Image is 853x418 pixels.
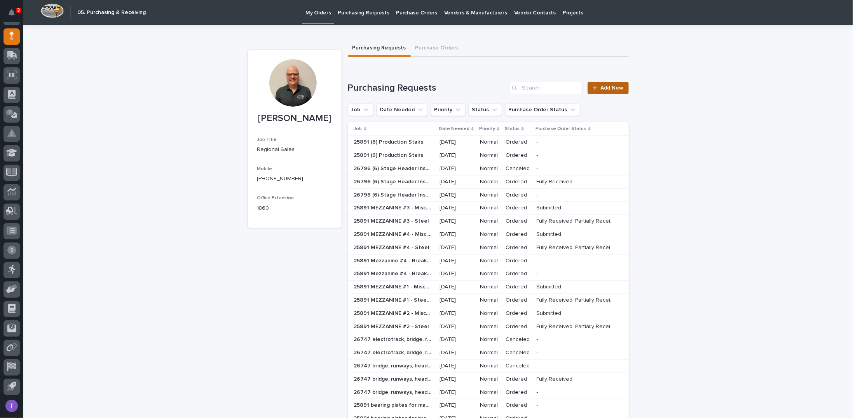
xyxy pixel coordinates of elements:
[257,196,294,200] span: Office Extension
[480,389,499,396] p: Normal
[354,322,431,330] p: 25891 MEZZANINE #2 - Steel
[440,284,474,290] p: [DATE]
[506,218,530,225] p: Ordered
[506,363,530,369] p: Canceled
[354,309,433,317] p: 25891 MEZZANINE #2 - Miscellaneous hardware and materials
[480,179,499,185] p: Normal
[506,284,530,290] p: Ordered
[537,388,540,396] p: -
[354,374,433,383] p: 26747 bridge, runways, headers, Electrotrack
[354,400,433,409] p: 25891 bearing plates for masonry wall
[537,348,540,356] p: -
[440,165,474,172] p: [DATE]
[354,203,433,211] p: 25891 MEZZANINE #3 - Misc. Hardware
[348,372,629,386] tr: 26747 bridge, runways, headers, Electrotrack26747 bridge, runways, headers, Electrotrack [DATE]No...
[440,350,474,356] p: [DATE]
[354,348,433,356] p: 26747 electrotrack, bridge, runways and headers
[348,104,373,116] button: Job
[480,402,499,409] p: Normal
[440,258,474,264] p: [DATE]
[440,244,474,251] p: [DATE]
[601,85,624,91] span: Add New
[354,361,433,369] p: 26747 bridge, runways, headers, Electrotrack
[506,231,530,238] p: Ordered
[440,270,474,277] p: [DATE]
[348,136,629,149] tr: 25891 (6) Production Stairs25891 (6) Production Stairs [DATE]NormalOrdered--
[469,104,502,116] button: Status
[348,281,629,294] tr: 25891 MEZZANINE #1 - Miscellaneous hardware and materials25891 MEZZANINE #1 - Miscellaneous hardw...
[348,149,629,162] tr: 25891 (6) Production Stairs25891 (6) Production Stairs [DATE]NormalOrdered--
[537,322,616,330] p: Fully Received, Partially Received
[537,230,563,238] p: Submitted
[480,192,499,198] p: Normal
[480,376,499,383] p: Normal
[480,205,499,211] p: Normal
[505,125,520,133] p: Status
[348,162,629,175] tr: 26796 (6) Stage Header Installation26796 (6) Stage Header Installation [DATE]NormalCanceled--
[480,270,499,277] p: Normal
[354,256,433,264] p: 25891 Mezzanine #4 - Breakroom Switchback Stairs
[506,323,530,330] p: Ordered
[440,376,474,383] p: [DATE]
[440,297,474,304] p: [DATE]
[348,333,629,346] tr: 26747 electrotrack, bridge, runways and headers26747 electrotrack, bridge, runways and headers [D...
[10,9,20,22] div: Notifications3
[440,205,474,211] p: [DATE]
[480,310,499,317] p: Normal
[440,402,474,409] p: [DATE]
[354,269,433,277] p: 25891 Mezzanine #4 - Breakroom Switchback Stairs
[480,297,499,304] p: Normal
[480,284,499,290] p: Normal
[509,82,583,94] input: Search
[480,139,499,146] p: Normal
[537,269,540,277] p: -
[41,4,64,18] img: Workspace Logo
[506,389,530,396] p: Ordered
[348,267,629,281] tr: 25891 Mezzanine #4 - Breakroom Switchback Stairs25891 Mezzanine #4 - Breakroom Switchback Stairs ...
[354,295,433,304] p: 25891 MEZZANINE #1 - Steel materials
[348,215,629,228] tr: 25891 MEZZANINE #3 - Steel25891 MEZZANINE #3 - Steel [DATE]NormalOrderedFully Received, Partially...
[348,254,629,267] tr: 25891 Mezzanine #4 - Breakroom Switchback Stairs25891 Mezzanine #4 - Breakroom Switchback Stairs ...
[354,282,433,290] p: 25891 MEZZANINE #1 - Miscellaneous hardware and materials
[440,218,474,225] p: [DATE]
[348,399,629,412] tr: 25891 bearing plates for masonry wall25891 bearing plates for masonry wall [DATE]NormalOrdered--
[348,346,629,360] tr: 26747 electrotrack, bridge, runways and headers26747 electrotrack, bridge, runways and headers [D...
[537,335,540,343] p: -
[439,125,469,133] p: Date Needed
[348,293,629,307] tr: 25891 MEZZANINE #1 - Steel materials25891 MEZZANINE #1 - Steel materials [DATE]NormalOrderedFully...
[506,139,530,146] p: Ordered
[537,282,563,290] p: Submitted
[3,5,20,21] button: Notifications
[506,350,530,356] p: Canceled
[480,152,499,159] p: Normal
[537,151,540,159] p: -
[506,152,530,159] p: Ordered
[480,218,499,225] p: Normal
[348,307,629,320] tr: 25891 MEZZANINE #2 - Miscellaneous hardware and materials25891 MEZZANINE #2 - Miscellaneous hardw...
[505,104,580,116] button: Purchase Order Status
[506,179,530,185] p: Ordered
[588,82,628,94] a: Add New
[440,363,474,369] p: [DATE]
[536,125,586,133] p: Purchase Order Status
[348,175,629,188] tr: 26796 (6) Stage Header Installation26796 (6) Stage Header Installation [DATE]NormalOrderedFully R...
[440,323,474,330] p: [DATE]
[354,243,431,251] p: 25891 MEZZANINE #4 - Steel
[440,310,474,317] p: [DATE]
[348,228,629,241] tr: 25891 MEZZANINE #4 - Misc. Parts & Hardware25891 MEZZANINE #4 - Misc. Parts & Hardware [DATE]Norm...
[431,104,466,116] button: Priority
[411,40,463,57] button: Purchase Orders
[17,7,20,13] p: 3
[480,336,499,343] p: Normal
[506,297,530,304] p: Ordered
[506,270,530,277] p: Ordered
[257,146,332,154] p: Regional Sales
[354,177,433,185] p: 26796 (6) Stage Header Installation
[3,398,20,414] button: users-avatar
[348,83,506,94] h1: Purchasing Requests
[354,137,425,146] p: 25891 (6) Production Stairs
[440,231,474,238] p: [DATE]
[506,402,530,409] p: Ordered
[537,256,540,264] p: -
